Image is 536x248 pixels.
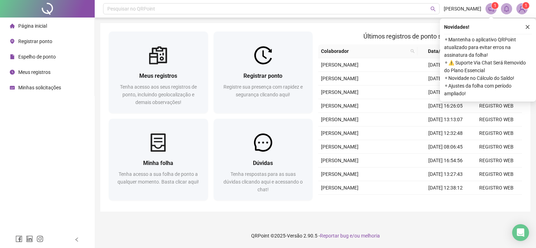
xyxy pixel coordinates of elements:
span: Dúvidas [253,160,273,166]
th: Data/Hora [417,44,467,58]
td: [DATE] 16:54:56 [420,154,471,167]
span: ⚬ Ajustes da folha com período ampliado! [444,82,532,97]
span: ⚬ Novidade no Cálculo do Saldo! [444,74,532,82]
span: Colaborador [321,47,408,55]
span: Novidades ! [444,23,469,31]
span: [PERSON_NAME] [321,103,359,109]
span: search [430,6,436,12]
td: REGISTRO WEB [471,154,522,167]
span: schedule [10,85,15,90]
span: linkedin [26,235,33,242]
span: Data/Hora [420,47,458,55]
span: bell [503,6,510,12]
span: close [525,25,530,29]
span: 1 [494,3,496,8]
span: Tenha acesso aos seus registros de ponto, incluindo geolocalização e demais observações! [120,84,197,105]
img: 84042 [517,4,527,14]
span: Minha folha [143,160,173,166]
span: [PERSON_NAME] [321,130,359,136]
span: Página inicial [18,23,47,29]
td: [DATE] 16:26:05 [420,99,471,113]
span: [PERSON_NAME] [321,89,359,95]
td: REGISTRO WEB [471,126,522,140]
span: [PERSON_NAME] [321,144,359,150]
span: Registrar ponto [18,39,52,44]
td: [DATE] 07:15:37 [420,195,471,208]
td: [DATE] 13:13:07 [420,113,471,126]
td: REGISTRO WEB [471,167,522,181]
span: Meus registros [139,73,177,79]
span: [PERSON_NAME] [321,171,359,177]
span: facebook [15,235,22,242]
div: Open Intercom Messenger [512,224,529,241]
a: Meus registrosTenha acesso aos seus registros de ponto, incluindo geolocalização e demais observa... [109,32,208,113]
span: Registre sua presença com rapidez e segurança clicando aqui! [223,84,303,97]
a: Minha folhaTenha acesso a sua folha de ponto a qualquer momento. Basta clicar aqui! [109,119,208,200]
td: REGISTRO WEB [471,181,522,195]
span: [PERSON_NAME] [321,185,359,191]
td: [DATE] 08:17:44 [420,85,471,99]
span: clock-circle [10,70,15,75]
span: [PERSON_NAME] [321,76,359,81]
span: Tenha respostas para as suas dúvidas clicando aqui e acessando o chat! [223,171,303,192]
span: ⚬ Mantenha o aplicativo QRPoint atualizado para evitar erros na assinatura da folha! [444,36,532,59]
td: [DATE] 12:32:48 [420,126,471,140]
span: search [410,49,415,53]
span: [PERSON_NAME] [321,117,359,122]
span: instagram [36,235,43,242]
span: [PERSON_NAME] [321,158,359,163]
a: Registrar pontoRegistre sua presença com rapidez e segurança clicando aqui! [214,32,313,113]
span: file [10,54,15,59]
td: REGISTRO WEB [471,195,522,208]
span: Tenha acesso a sua folha de ponto a qualquer momento. Basta clicar aqui! [118,171,199,185]
span: Espelho de ponto [18,54,56,60]
td: [DATE] 12:38:12 [420,181,471,195]
a: DúvidasTenha respostas para as suas dúvidas clicando aqui e acessando o chat! [214,119,313,200]
span: [PERSON_NAME] [444,5,481,13]
span: left [74,237,79,242]
td: REGISTRO WEB [471,99,522,113]
td: [DATE] 12:25:32 [420,72,471,85]
span: Registrar ponto [243,73,282,79]
span: notification [488,6,494,12]
td: [DATE] 08:06:45 [420,140,471,154]
td: [DATE] 13:09:27 [420,58,471,72]
sup: 1 [491,2,498,9]
span: ⚬ ⚠️ Suporte Via Chat Será Removido do Plano Essencial [444,59,532,74]
span: Meus registros [18,69,51,75]
span: 1 [525,3,527,8]
sup: Atualize o seu contato no menu Meus Dados [522,2,529,9]
td: REGISTRO WEB [471,113,522,126]
span: search [409,46,416,56]
span: Reportar bug e/ou melhoria [320,233,380,239]
footer: QRPoint © 2025 - 2.90.5 - [95,223,536,248]
span: [PERSON_NAME] [321,62,359,68]
td: [DATE] 13:27:43 [420,167,471,181]
span: home [10,23,15,28]
span: environment [10,39,15,44]
td: REGISTRO WEB [471,140,522,154]
span: Minhas solicitações [18,85,61,90]
span: Últimos registros de ponto sincronizados [363,33,477,40]
span: Versão [287,233,302,239]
